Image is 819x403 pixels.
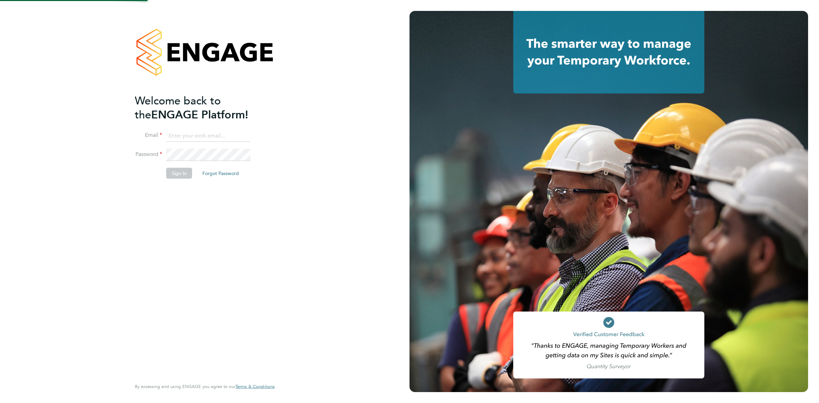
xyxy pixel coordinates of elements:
[135,151,162,158] label: Password
[135,132,162,139] label: Email
[235,384,275,389] a: Terms & Conditions
[135,93,268,121] h2: ENGAGE Platform!
[166,130,250,142] input: Enter your work email...
[135,384,275,389] span: By accessing and using ENGAGE you agree to our
[135,94,221,121] span: Welcome back to the
[197,168,244,179] button: Forgot Password
[166,168,192,179] button: Sign In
